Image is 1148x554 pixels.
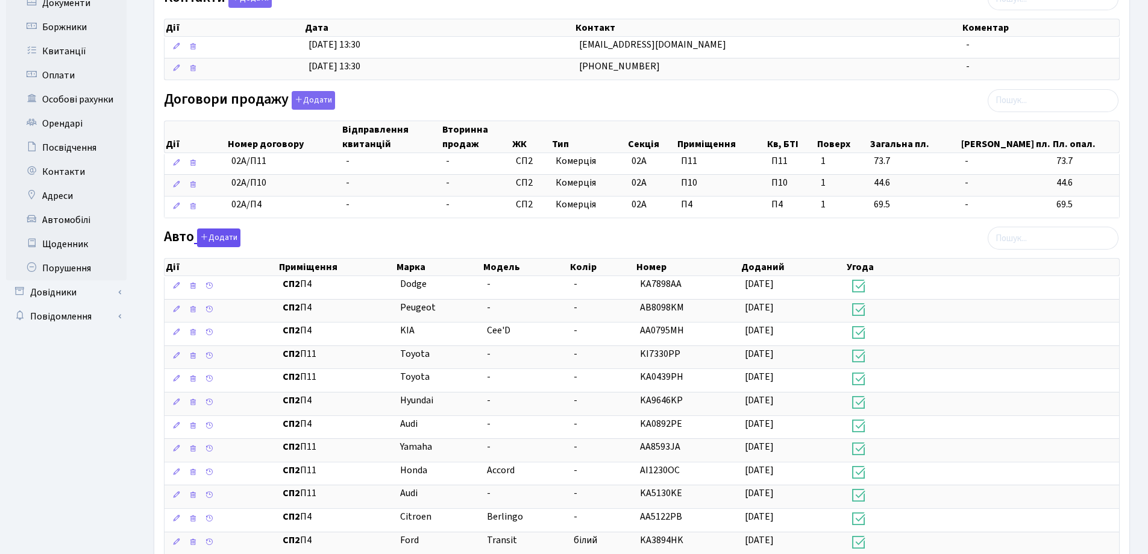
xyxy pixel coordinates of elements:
th: Дії [165,121,227,153]
span: 73.7 [1056,154,1114,168]
span: П11 [283,464,391,477]
span: KA9646KP [640,394,683,407]
span: - [574,486,577,500]
span: СП2 [516,154,547,168]
span: 44.6 [874,176,955,190]
span: KA3894HK [640,534,683,547]
span: 1 [821,198,864,212]
span: AA0795MH [640,324,684,337]
span: СП2 [516,198,547,212]
b: СП2 [283,417,300,430]
span: П10 [771,176,811,190]
span: 1 [821,154,864,168]
span: 02А/П10 [231,176,266,189]
span: - [574,440,577,453]
span: Toyota [400,347,430,360]
span: Honda [400,464,427,477]
span: П11 [681,154,697,168]
th: Загальна пл. [869,121,960,153]
span: - [346,198,350,211]
span: П4 [771,198,811,212]
span: Transit [487,534,517,547]
span: Dodge [400,277,427,291]
span: Audi [400,417,418,430]
b: СП2 [283,440,300,453]
span: Комерція [556,176,622,190]
span: KA0892PE [640,417,682,430]
span: KI7330PP [640,347,680,360]
span: - [446,198,450,211]
label: Авто [164,228,240,247]
span: 02А [632,176,647,189]
span: - [966,38,970,51]
span: - [574,417,577,430]
span: СП2 [516,176,547,190]
span: - [487,370,491,383]
th: Секція [627,121,676,153]
a: Особові рахунки [6,87,127,112]
span: - [346,176,350,189]
span: [DATE] [745,440,774,453]
span: - [574,277,577,291]
b: СП2 [283,464,300,477]
b: СП2 [283,534,300,547]
b: СП2 [283,370,300,383]
th: Приміщення [278,259,395,275]
a: Додати [194,227,240,248]
span: - [966,60,970,73]
th: Модель [482,259,569,275]
span: - [965,154,1047,168]
span: - [574,394,577,407]
span: Citroen [400,510,431,523]
span: П11 [283,486,391,500]
span: П4 [283,301,391,315]
label: Договори продажу [164,91,335,110]
th: Відправлення квитанцій [341,121,441,153]
span: 44.6 [1056,176,1114,190]
span: Комерція [556,198,622,212]
a: Порушення [6,256,127,280]
span: П11 [283,347,391,361]
span: - [574,301,577,314]
span: П4 [283,417,391,431]
th: Приміщення [676,121,767,153]
b: СП2 [283,486,300,500]
a: Боржники [6,15,127,39]
th: Дата [304,19,574,36]
span: - [574,370,577,383]
span: 02А [632,198,647,211]
b: СП2 [283,277,300,291]
span: 69.5 [1056,198,1114,212]
span: [DATE] [745,534,774,547]
span: [EMAIL_ADDRESS][DOMAIN_NAME] [579,38,726,51]
span: Accord [487,464,515,477]
span: [PHONE_NUMBER] [579,60,660,73]
a: Додати [289,89,335,110]
span: 73.7 [874,154,955,168]
th: ЖК [511,121,551,153]
span: П4 [283,510,391,524]
b: СП2 [283,510,300,523]
span: Peugeot [400,301,436,314]
th: Номер договору [227,121,341,153]
span: [DATE] [745,324,774,337]
span: - [487,301,491,314]
a: Повідомлення [6,304,127,329]
span: П4 [283,394,391,408]
span: П10 [681,176,697,189]
span: - [574,510,577,523]
input: Пошук... [988,89,1118,112]
span: 1 [821,176,864,190]
span: [DATE] [745,417,774,430]
a: Адреси [6,184,127,208]
th: Поверх [816,121,869,153]
span: П4 [681,198,692,211]
a: Довідники [6,280,127,304]
span: Berlingo [487,510,523,523]
span: П4 [283,324,391,338]
th: Пл. опал. [1052,121,1119,153]
th: Номер [635,259,740,275]
b: СП2 [283,301,300,314]
span: Yamaha [400,440,432,453]
span: [DATE] 13:30 [309,60,360,73]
